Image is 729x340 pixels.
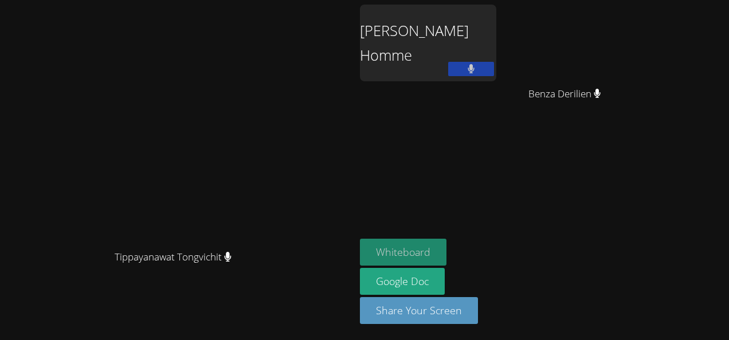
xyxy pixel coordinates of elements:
a: Google Doc [360,268,445,295]
div: [PERSON_NAME] Homme [360,5,496,81]
span: Benza Derilien [528,86,601,102]
button: Whiteboard [360,239,446,266]
span: Tippayanawat Tongvichit [115,249,232,266]
button: Share Your Screen [360,297,478,324]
